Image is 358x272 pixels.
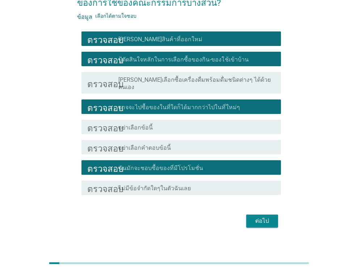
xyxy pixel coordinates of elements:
font: ข้อมูล [77,13,92,19]
font: ปู้ตัดสินใจหลักในการเลือกซื้อของกิน-ของใช้เข้าบ้าน [118,56,248,63]
font: เลือกได้ตามใจชอบ [95,13,136,19]
font: ตรวจสอบ [87,102,123,111]
font: ตรวจสอบ [87,34,123,43]
font: [PERSON_NAME]เลือกซื้อเครื่องดื่มพร้อมดื่มชนิดต่างๆ ได้ด้วยตนเอง [118,76,270,90]
font: ไม่มีข้อจำกัดใดๆในตัวฉันเลย [118,185,191,192]
button: ต่อไป [246,214,278,228]
font: ตรวจสอบ [87,183,123,192]
font: ฉันมักจะชอบซื้อของที่มีโปรโมชั่น [118,165,203,171]
font: [PERSON_NAME]สินค้าที่ออกใหม่ [118,36,202,43]
font: ตรวจสอบ [87,143,123,152]
font: ตรวจสอบ [87,163,123,172]
font: ตรวจสอบ [87,123,123,131]
font: อย่าเลือกคำตอบข้อนี้ [118,144,171,151]
font: อย่าเลือกข้อนี้ [118,124,153,131]
font: ตรวจสอบ [87,55,123,63]
font: อาจจะไปซื้อของในที่ใดก็ได้มากกว่าไปในที่ใหม่ๆ [118,104,240,111]
font: ตรวจสอบ [87,78,123,87]
font: ต่อไป [255,217,269,224]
